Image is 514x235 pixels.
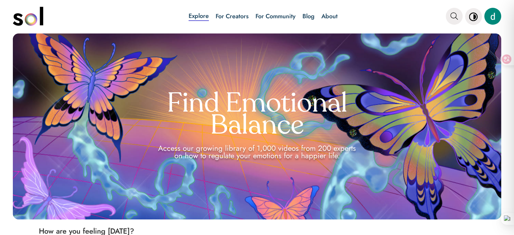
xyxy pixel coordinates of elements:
h1: Find Emotional Balance [119,94,395,138]
a: For Creators [216,12,249,21]
a: Blog [302,12,315,21]
a: For Community [255,12,296,21]
img: logo [13,7,43,26]
a: Explore [189,11,209,21]
a: About [321,12,338,21]
nav: main navigation [13,4,501,28]
div: Access our growing library of 1,000 videos from 200 experts on how to regulate your emotions for ... [153,144,361,159]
